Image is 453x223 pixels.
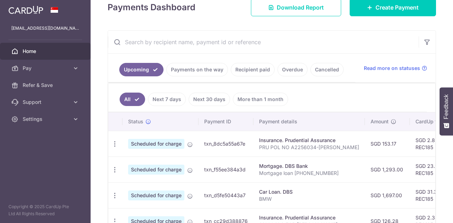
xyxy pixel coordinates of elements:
[128,139,184,149] span: Scheduled for charge
[119,63,164,76] a: Upcoming
[128,165,184,175] span: Scheduled for charge
[364,65,427,72] a: Read more on statuses
[364,65,420,72] span: Read more on statuses
[375,3,419,12] span: Create Payment
[16,5,30,11] span: Help
[120,93,145,106] a: All
[259,137,359,144] div: Insurance. Prudential Assurance
[23,99,69,106] span: Support
[233,93,288,106] a: More than 1 month
[189,93,230,106] a: Next 30 days
[128,190,184,200] span: Scheduled for charge
[23,82,69,89] span: Refer & Save
[259,144,359,151] p: PRU POL NO A2256034-[PERSON_NAME]
[108,31,419,53] input: Search by recipient name, payment id or reference
[365,157,410,182] td: SGD 1,293.00
[166,63,228,76] a: Payments on the way
[443,94,449,119] span: Feedback
[128,118,143,125] span: Status
[440,87,453,135] button: Feedback - Show survey
[259,188,359,195] div: Car Loan. DBS
[259,195,359,203] p: BMW
[108,1,195,14] h4: Payments Dashboard
[259,163,359,170] div: Mortgage. DBS Bank
[253,112,365,131] th: Payment details
[310,63,344,76] a: Cancelled
[23,48,69,55] span: Home
[365,131,410,157] td: SGD 153.17
[199,157,253,182] td: txn_f55ee384a3d
[11,25,79,32] p: [EMAIL_ADDRESS][DOMAIN_NAME]
[199,131,253,157] td: txn_8dc5a55a67e
[23,116,69,123] span: Settings
[259,214,359,221] div: Insurance. Prudential Assurance
[148,93,186,106] a: Next 7 days
[365,182,410,208] td: SGD 1,697.00
[199,182,253,208] td: txn_d5fe50443a7
[277,63,308,76] a: Overdue
[371,118,389,125] span: Amount
[23,65,69,72] span: Pay
[231,63,275,76] a: Recipient paid
[8,6,43,14] img: CardUp
[259,170,359,177] p: Mortgage loan [PHONE_NUMBER]
[277,3,324,12] span: Download Report
[415,118,442,125] span: CardUp fee
[199,112,253,131] th: Payment ID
